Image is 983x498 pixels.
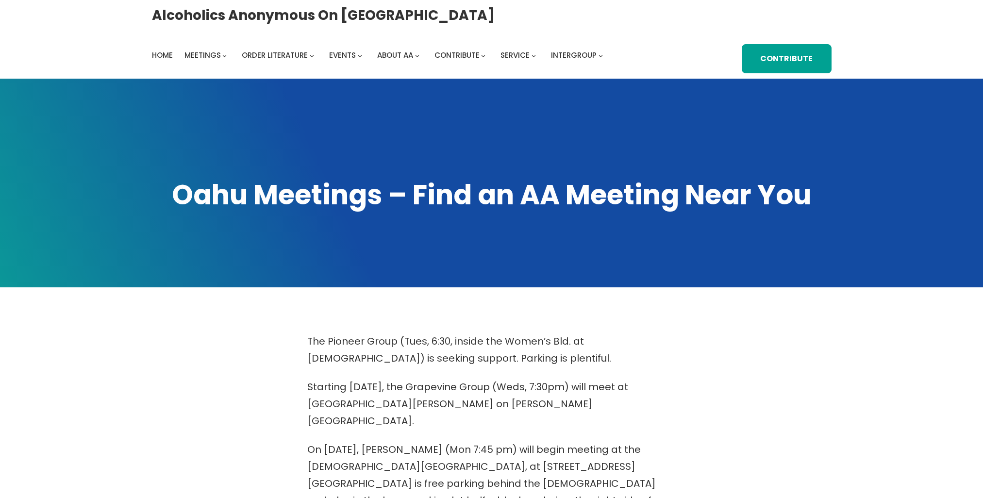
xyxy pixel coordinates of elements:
[599,53,603,57] button: Intergroup submenu
[500,49,530,62] a: Service
[152,49,173,62] a: Home
[377,49,413,62] a: About AA
[434,50,480,60] span: Contribute
[152,50,173,60] span: Home
[415,53,419,57] button: About AA submenu
[307,333,676,367] p: The Pioneer Group (Tues, 6:30, inside the Women’s Bld. at [DEMOGRAPHIC_DATA]) is seeking support....
[329,50,356,60] span: Events
[184,49,221,62] a: Meetings
[152,3,495,27] a: Alcoholics Anonymous on [GEOGRAPHIC_DATA]
[551,49,597,62] a: Intergroup
[152,49,606,62] nav: Intergroup
[481,53,485,57] button: Contribute submenu
[242,50,308,60] span: Order Literature
[307,379,676,430] p: Starting [DATE], the Grapevine Group (Weds, 7:30pm) will meet at [GEOGRAPHIC_DATA][PERSON_NAME] o...
[310,53,314,57] button: Order Literature submenu
[500,50,530,60] span: Service
[532,53,536,57] button: Service submenu
[434,49,480,62] a: Contribute
[377,50,413,60] span: About AA
[329,49,356,62] a: Events
[184,50,221,60] span: Meetings
[742,44,832,73] a: Contribute
[551,50,597,60] span: Intergroup
[222,53,227,57] button: Meetings submenu
[152,177,832,214] h1: Oahu Meetings – Find an AA Meeting Near You
[358,53,362,57] button: Events submenu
